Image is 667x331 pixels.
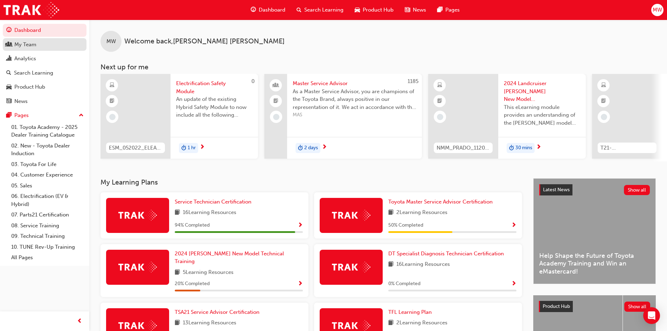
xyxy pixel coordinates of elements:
a: 08. Service Training [8,220,86,231]
span: booktick-icon [110,97,114,106]
span: MW [106,37,116,46]
span: guage-icon [251,6,256,14]
span: up-icon [79,111,84,120]
button: DashboardMy TeamAnalyticsSearch LearningProduct HubNews [3,22,86,109]
span: Product Hub [363,6,394,14]
span: pages-icon [6,112,12,119]
a: 03. Toyota For Life [8,159,86,170]
span: prev-icon [77,317,82,326]
a: Analytics [3,52,86,65]
span: TFL Learning Plan [388,309,432,315]
span: learningRecordVerb_NONE-icon [109,114,116,120]
span: car-icon [6,84,12,90]
span: T21-FOD_HVIS_PREREQ [600,144,654,152]
button: Pages [3,109,86,122]
a: Latest NewsShow allHelp Shape the Future of Toyota Academy Training and Win an eMastercard! [533,178,656,284]
a: Dashboard [3,24,86,37]
span: book-icon [175,319,180,327]
span: 13 Learning Resources [183,319,236,327]
div: Pages [14,111,29,119]
a: car-iconProduct Hub [349,3,399,17]
span: learningRecordVerb_NONE-icon [601,114,607,120]
a: Latest NewsShow all [539,184,650,195]
span: search-icon [6,70,11,76]
a: search-iconSearch Learning [291,3,349,17]
span: Dashboard [259,6,285,14]
a: 09. Technical Training [8,231,86,242]
h3: Next up for me [89,63,667,71]
span: 2 days [304,144,318,152]
button: MW [651,4,663,16]
img: Trak [332,210,370,221]
a: 01. Toyota Academy - 2025 Dealer Training Catalogue [8,122,86,140]
img: Trak [332,262,370,273]
span: duration-icon [509,144,514,153]
span: Latest News [543,187,570,193]
a: 0ESM_052022_ELEARNElectrification Safety ModuleAn update of the existing Hybrid Safety Module to ... [100,74,258,159]
a: Product Hub [3,81,86,94]
div: Search Learning [14,69,53,77]
span: NMM_PRADO_112024_MODULE_1 [437,144,490,152]
span: 50 % Completed [388,221,423,229]
span: learningResourceType_ELEARNING-icon [110,81,114,90]
a: My Team [3,38,86,51]
span: TSA21 Service Advisor Certification [175,309,259,315]
span: 2 Learning Resources [396,208,447,217]
a: TFL Learning Plan [388,308,435,316]
span: Pages [445,6,460,14]
span: An update of the existing Hybrid Safety Module to now include all the following electrification v... [176,95,252,119]
button: Show all [624,302,651,312]
span: book-icon [388,208,394,217]
a: 07. Parts21 Certification [8,209,86,220]
a: news-iconNews [399,3,432,17]
a: 02. New - Toyota Dealer Induction [8,140,86,159]
div: Analytics [14,55,36,63]
a: 1185Master Service AdvisorAs a Master Service Advisor, you are champions of the Toyota Brand, alw... [264,74,422,159]
img: Trak [332,320,370,331]
span: 20 % Completed [175,280,210,288]
span: book-icon [388,260,394,269]
button: Show Progress [298,280,303,288]
span: Welcome back , [PERSON_NAME] [PERSON_NAME] [124,37,285,46]
span: MAS [293,111,416,119]
a: Toyota Master Service Advisor Certification [388,198,495,206]
span: News [413,6,426,14]
span: people-icon [273,81,278,90]
span: duration-icon [298,144,303,153]
span: 2024 Landcruiser [PERSON_NAME] New Model Mechanisms - Model Outline 1 [504,80,580,103]
span: learningResourceType_ELEARNING-icon [437,81,442,90]
a: News [3,95,86,108]
span: learningRecordVerb_NONE-icon [437,114,443,120]
img: Trak [118,320,157,331]
span: 0 % Completed [388,280,421,288]
span: DT Specialist Diagnosis Technician Certification [388,250,504,257]
a: 05. Sales [8,180,86,191]
div: Open Intercom Messenger [643,307,660,324]
div: News [14,97,28,105]
span: news-icon [405,6,410,14]
span: MW [653,6,662,14]
span: car-icon [355,6,360,14]
span: 16 Learning Resources [183,208,236,217]
span: Show Progress [298,281,303,287]
span: Master Service Advisor [293,80,416,88]
span: booktick-icon [273,97,278,106]
button: Show Progress [511,221,516,230]
span: 0 [251,78,255,84]
a: Trak [4,2,59,18]
a: TSA21 Service Advisor Certification [175,308,262,316]
span: Electrification Safety Module [176,80,252,95]
span: Show Progress [298,222,303,229]
img: Trak [118,262,157,273]
a: Search Learning [3,67,86,80]
span: 2 Learning Resources [396,319,447,327]
span: learningResourceType_ELEARNING-icon [601,81,606,90]
a: pages-iconPages [432,3,465,17]
span: 2024 [PERSON_NAME] New Model Technical Training [175,250,284,265]
span: Search Learning [304,6,343,14]
span: Service Technician Certification [175,199,251,205]
h3: My Learning Plans [100,178,522,186]
span: news-icon [6,98,12,105]
button: Show Progress [298,221,303,230]
div: My Team [14,41,36,49]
